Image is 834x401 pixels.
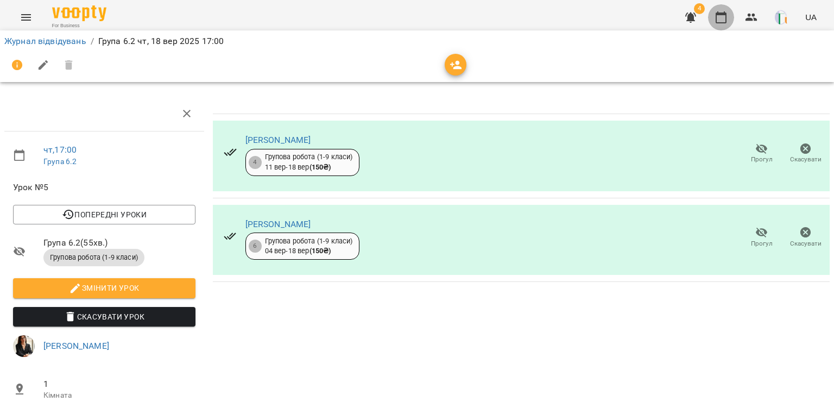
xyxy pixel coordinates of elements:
button: Скасувати [784,139,827,169]
b: ( 150 ₴ ) [309,163,331,171]
span: Скасувати Урок [22,310,187,323]
span: Групова робота (1-9 класи) [43,253,144,262]
a: чт , 17:00 [43,145,77,155]
div: Групова робота (1-9 класи) 04 вер - 18 вер [265,236,353,256]
img: 767302f1b9b7018f3e7d2d8cc4739cd7.jpg [13,335,35,357]
button: UA [801,7,821,27]
button: Прогул [740,222,784,253]
span: Прогул [751,239,773,248]
img: Voopty Logo [52,5,106,21]
span: Скасувати [790,239,822,248]
button: Скасувати Урок [13,307,195,327]
button: Попередні уроки [13,205,195,224]
p: Група 6.2 чт, 18 вер 2025 17:00 [98,35,224,48]
span: 1 [43,378,195,391]
span: Скасувати [790,155,822,164]
button: Menu [13,4,39,30]
nav: breadcrumb [4,35,830,48]
img: 9a1d62ba177fc1b8feef1f864f620c53.png [775,10,790,25]
span: Прогул [751,155,773,164]
span: Урок №5 [13,181,195,194]
a: [PERSON_NAME] [245,219,311,229]
span: Змінити урок [22,281,187,295]
div: 4 [249,156,262,169]
a: [PERSON_NAME] [43,341,109,351]
span: UA [805,11,817,23]
button: Прогул [740,139,784,169]
span: For Business [52,22,106,29]
div: Групова робота (1-9 класи) 11 вер - 18 вер [265,152,353,172]
button: Змінити урок [13,278,195,298]
a: Група 6.2 [43,157,77,166]
a: Журнал відвідувань [4,36,86,46]
span: Попередні уроки [22,208,187,221]
a: [PERSON_NAME] [245,135,311,145]
button: Скасувати [784,222,827,253]
p: Кімната [43,390,195,401]
span: Група 6.2 ( 55 хв. ) [43,236,195,249]
b: ( 150 ₴ ) [309,247,331,255]
span: 4 [694,3,705,14]
div: 6 [249,240,262,253]
li: / [91,35,94,48]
